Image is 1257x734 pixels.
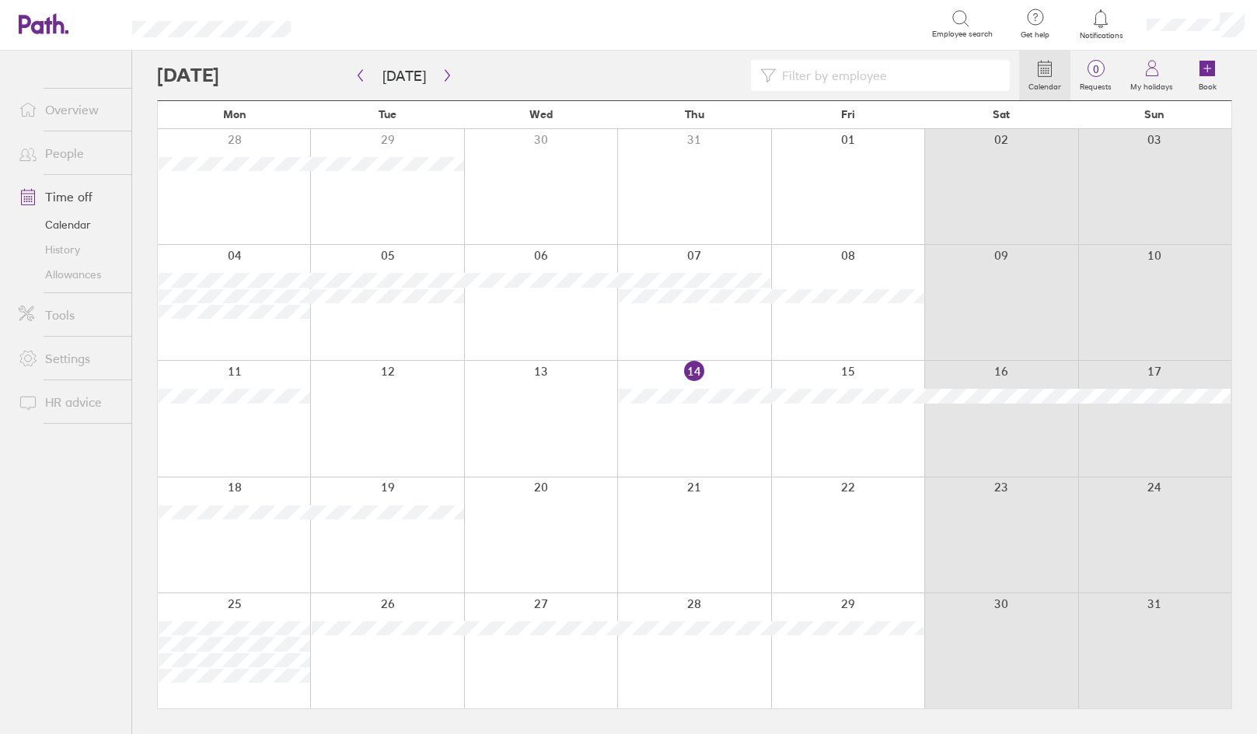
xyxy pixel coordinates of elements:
[6,181,131,212] a: Time off
[1182,51,1232,100] a: Book
[1144,108,1164,121] span: Sun
[6,237,131,262] a: History
[685,108,704,121] span: Thu
[1121,51,1182,100] a: My holidays
[1010,30,1060,40] span: Get help
[6,299,131,330] a: Tools
[776,61,1000,90] input: Filter by employee
[370,63,438,89] button: [DATE]
[6,262,131,287] a: Allowances
[841,108,855,121] span: Fri
[1076,8,1126,40] a: Notifications
[379,108,396,121] span: Tue
[333,16,372,30] div: Search
[1121,78,1182,92] label: My holidays
[6,138,131,169] a: People
[993,108,1010,121] span: Sat
[529,108,553,121] span: Wed
[1076,31,1126,40] span: Notifications
[1070,51,1121,100] a: 0Requests
[6,212,131,237] a: Calendar
[6,386,131,418] a: HR advice
[6,343,131,374] a: Settings
[223,108,246,121] span: Mon
[1019,78,1070,92] label: Calendar
[1019,51,1070,100] a: Calendar
[932,30,993,39] span: Employee search
[1189,78,1226,92] label: Book
[6,94,131,125] a: Overview
[1070,63,1121,75] span: 0
[1070,78,1121,92] label: Requests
